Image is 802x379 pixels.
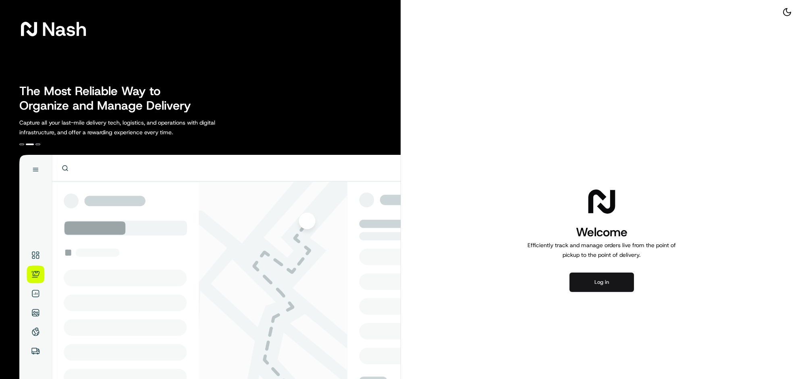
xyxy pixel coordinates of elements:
button: Log in [569,273,634,292]
h2: The Most Reliable Way to Organize and Manage Delivery [19,84,200,113]
p: Efficiently track and manage orders live from the point of pickup to the point of delivery. [524,240,679,260]
h1: Welcome [524,224,679,240]
p: Capture all your last-mile delivery tech, logistics, and operations with digital infrastructure, ... [19,118,251,137]
span: Nash [42,21,87,37]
